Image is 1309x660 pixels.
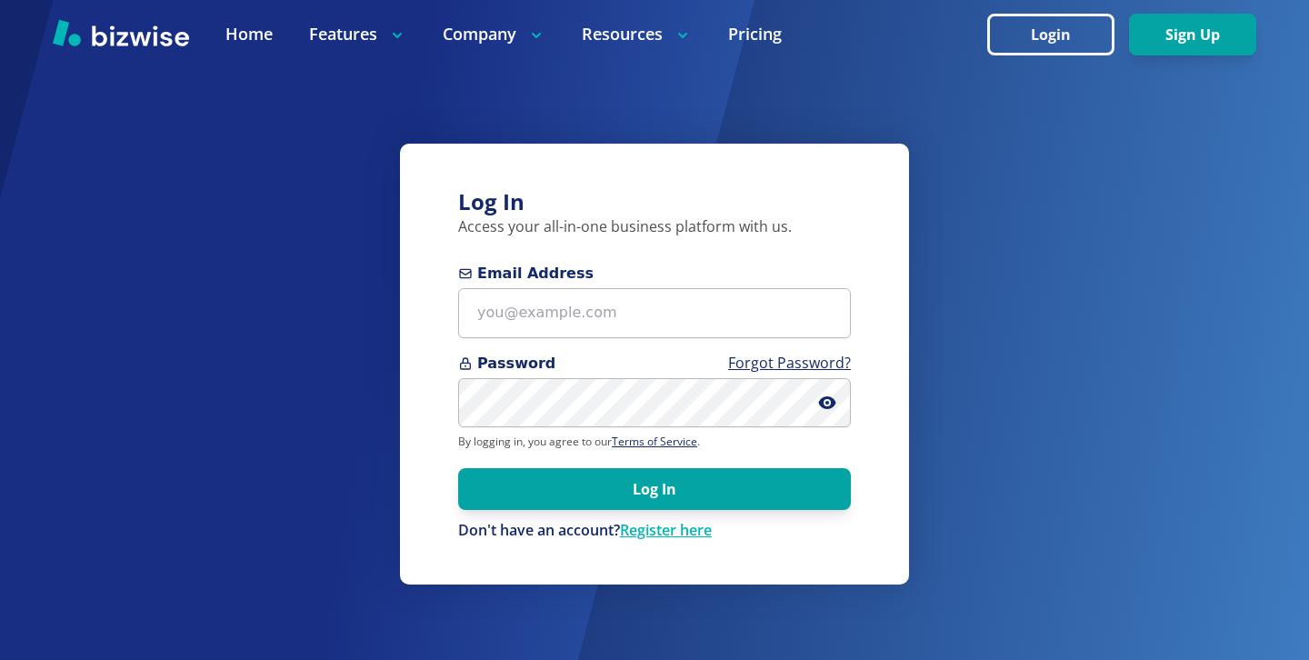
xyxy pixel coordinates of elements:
p: Don't have an account? [458,521,851,541]
p: Access your all-in-one business platform with us. [458,217,851,237]
button: Log In [458,468,851,510]
a: Home [225,23,273,45]
a: Register here [620,520,712,540]
a: Forgot Password? [728,353,851,373]
div: Don't have an account?Register here [458,521,851,541]
a: Pricing [728,23,782,45]
a: Sign Up [1129,26,1256,44]
p: By logging in, you agree to our . [458,435,851,449]
p: Company [443,23,545,45]
a: Login [987,26,1129,44]
input: you@example.com [458,288,851,338]
h3: Log In [458,187,851,217]
button: Sign Up [1129,14,1256,55]
a: Terms of Service [612,434,697,449]
button: Login [987,14,1114,55]
span: Email Address [458,263,851,285]
p: Resources [582,23,692,45]
p: Features [309,23,406,45]
span: Password [458,353,851,375]
img: Bizwise Logo [53,19,189,46]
